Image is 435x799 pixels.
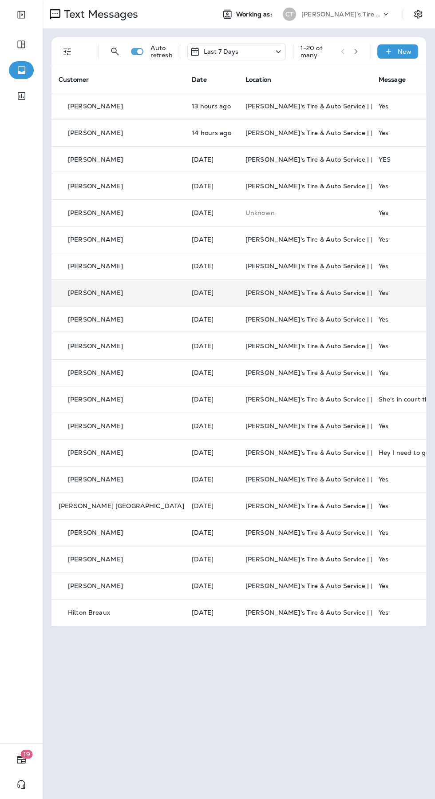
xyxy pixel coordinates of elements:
button: 19 [9,751,34,768]
p: [PERSON_NAME] [GEOGRAPHIC_DATA] [59,502,184,509]
p: [PERSON_NAME] [68,342,123,350]
p: Auto refresh [150,44,173,59]
div: CT [283,8,296,21]
p: Hilton Breaux [68,609,110,616]
p: Oct 8, 2025 07:02 AM [192,502,231,509]
p: Oct 12, 2025 07:27 AM [192,236,231,243]
p: [PERSON_NAME] [68,183,123,190]
button: Search Messages [106,43,124,60]
p: [PERSON_NAME] [68,369,123,376]
p: Oct 11, 2025 09:00 AM [192,289,231,296]
p: Oct 8, 2025 08:24 AM [192,476,231,483]
p: Oct 12, 2025 10:13 AM [192,156,231,163]
div: 1 - 20 of many [301,44,334,59]
span: Message [379,76,406,83]
button: Filters [59,43,76,60]
p: [PERSON_NAME] [68,316,123,323]
span: 19 [21,750,33,759]
p: [PERSON_NAME] [68,209,123,216]
button: Expand Sidebar [9,6,34,24]
p: Oct 13, 2025 08:31 AM [192,103,231,110]
p: Oct 11, 2025 07:44 AM [192,342,231,350]
p: Oct 9, 2025 07:49 AM [192,422,231,429]
p: Oct 12, 2025 08:18 AM [192,183,231,190]
p: Oct 7, 2025 07:18 AM [192,529,231,536]
p: [PERSON_NAME] [68,422,123,429]
p: [PERSON_NAME]'s Tire & Auto [301,11,381,18]
button: Settings [410,6,426,22]
span: Location [245,76,271,83]
p: Oct 11, 2025 07:02 AM [192,369,231,376]
span: Working as: [236,11,274,18]
p: [PERSON_NAME] [68,556,123,563]
p: Oct 7, 2025 07:14 AM [192,556,231,563]
p: [PERSON_NAME] [68,529,123,536]
p: This customer does not have a last location and the phone number they messaged is not assigned to... [245,209,364,216]
p: Oct 6, 2025 11:03 AM [192,609,231,616]
p: [PERSON_NAME] [68,262,123,270]
p: Oct 12, 2025 07:02 AM [192,262,231,270]
p: Oct 11, 2025 07:54 AM [192,316,231,323]
p: New [398,48,411,55]
p: Text Messages [60,8,138,21]
p: [PERSON_NAME] [68,396,123,403]
p: [PERSON_NAME] [68,449,123,456]
p: Oct 12, 2025 08:05 AM [192,209,231,216]
p: Oct 7, 2025 07:07 AM [192,582,231,589]
p: [PERSON_NAME] [68,129,123,136]
p: Oct 13, 2025 07:08 AM [192,129,231,136]
p: [PERSON_NAME] [68,156,123,163]
p: Oct 10, 2025 08:32 AM [192,396,231,403]
span: Date [192,76,207,83]
span: Customer [59,76,89,83]
p: Oct 8, 2025 01:46 PM [192,449,231,456]
p: [PERSON_NAME] [68,289,123,296]
p: [PERSON_NAME] [68,103,123,110]
p: [PERSON_NAME] [68,476,123,483]
p: [PERSON_NAME] [68,236,123,243]
p: Last 7 Days [204,48,239,55]
p: [PERSON_NAME] [68,582,123,589]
